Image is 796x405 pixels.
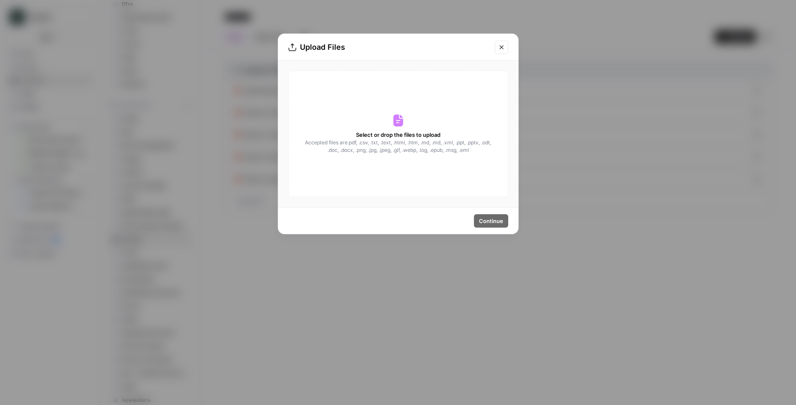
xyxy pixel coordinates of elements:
[474,214,508,228] button: Continue
[356,131,440,139] span: Select or drop the files to upload
[288,41,490,53] div: Upload Files
[495,41,508,54] button: Close modal
[305,139,492,154] span: Accepted files are .pdf, .csv, .txt, .text, .html, .htm, .md, .md, .xml, .ppt, .pptx, .odt, .doc,...
[479,217,503,225] span: Continue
